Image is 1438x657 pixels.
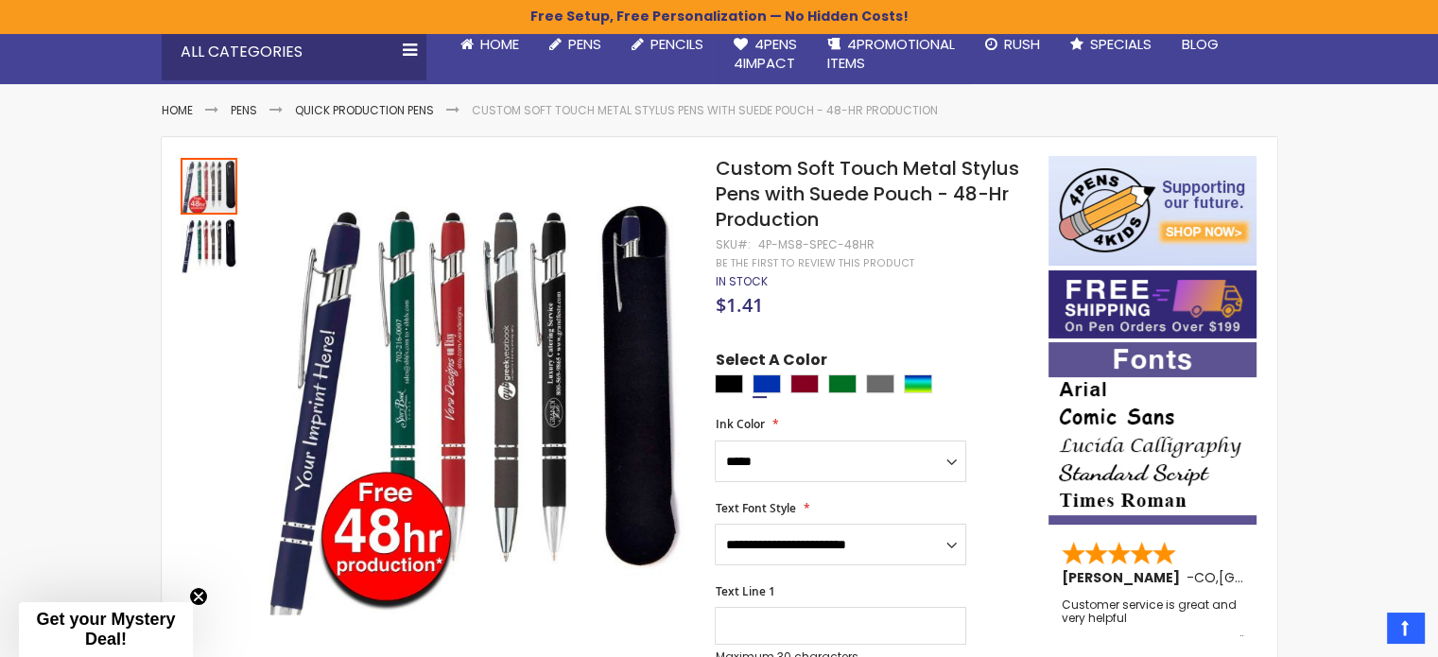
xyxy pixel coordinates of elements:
span: [PERSON_NAME] [1062,568,1187,587]
div: Custom Soft Touch Metal Stylus Pens with Suede Pouch - 48-Hr Production [181,156,239,215]
div: Green [828,374,857,393]
span: In stock [715,273,767,289]
img: Custom Soft Touch Metal Stylus Pens with Suede Pouch - 48-Hr Production [181,216,237,273]
span: Text Line 1 [715,583,774,599]
a: Quick Production Pens [295,102,434,118]
strong: SKU [715,236,750,252]
div: Grey [866,374,894,393]
div: Customer service is great and very helpful [1062,598,1245,639]
div: Assorted [904,374,932,393]
img: font-personalization-examples [1048,342,1256,525]
span: Ink Color [715,416,764,432]
a: Pens [231,102,257,118]
span: [GEOGRAPHIC_DATA] [1219,568,1358,587]
span: Home [480,34,519,54]
span: $1.41 [715,292,762,318]
a: Rush [970,24,1055,65]
a: 4Pens4impact [719,24,812,85]
a: Specials [1055,24,1167,65]
div: 4P-MS8-SPEC-48HR [757,237,874,252]
span: Pencils [650,34,703,54]
div: Blue [753,374,781,393]
span: Rush [1004,34,1040,54]
li: Custom Soft Touch Metal Stylus Pens with Suede Pouch - 48-Hr Production [472,103,938,118]
span: CO [1194,568,1216,587]
span: Blog [1182,34,1219,54]
span: Custom Soft Touch Metal Stylus Pens with Suede Pouch - 48-Hr Production [715,155,1018,233]
span: Text Font Style [715,500,795,516]
span: Specials [1090,34,1152,54]
a: Blog [1167,24,1234,65]
img: Free shipping on orders over $199 [1048,270,1256,338]
div: Availability [715,274,767,289]
a: 4PROMOTIONALITEMS [812,24,970,85]
button: Close teaser [189,587,208,606]
div: Get your Mystery Deal!Close teaser [19,602,193,657]
img: Custom Soft Touch Metal Stylus Pens with Suede Pouch - 48-Hr Production [257,183,689,615]
iframe: Google Customer Reviews [1282,606,1438,657]
a: Pencils [616,24,719,65]
img: 4pens 4 kids [1048,156,1256,266]
span: Select A Color [715,350,826,375]
span: Pens [568,34,601,54]
a: Home [445,24,534,65]
div: Custom Soft Touch Metal Stylus Pens with Suede Pouch - 48-Hr Production [181,215,237,273]
a: Be the first to review this product [715,256,913,270]
span: - , [1187,568,1358,587]
div: Burgundy [790,374,819,393]
a: Home [162,102,193,118]
span: 4Pens 4impact [734,34,797,73]
div: Black [715,374,743,393]
span: Get your Mystery Deal! [36,610,175,648]
span: 4PROMOTIONAL ITEMS [827,34,955,73]
div: All Categories [162,24,426,80]
a: Pens [534,24,616,65]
